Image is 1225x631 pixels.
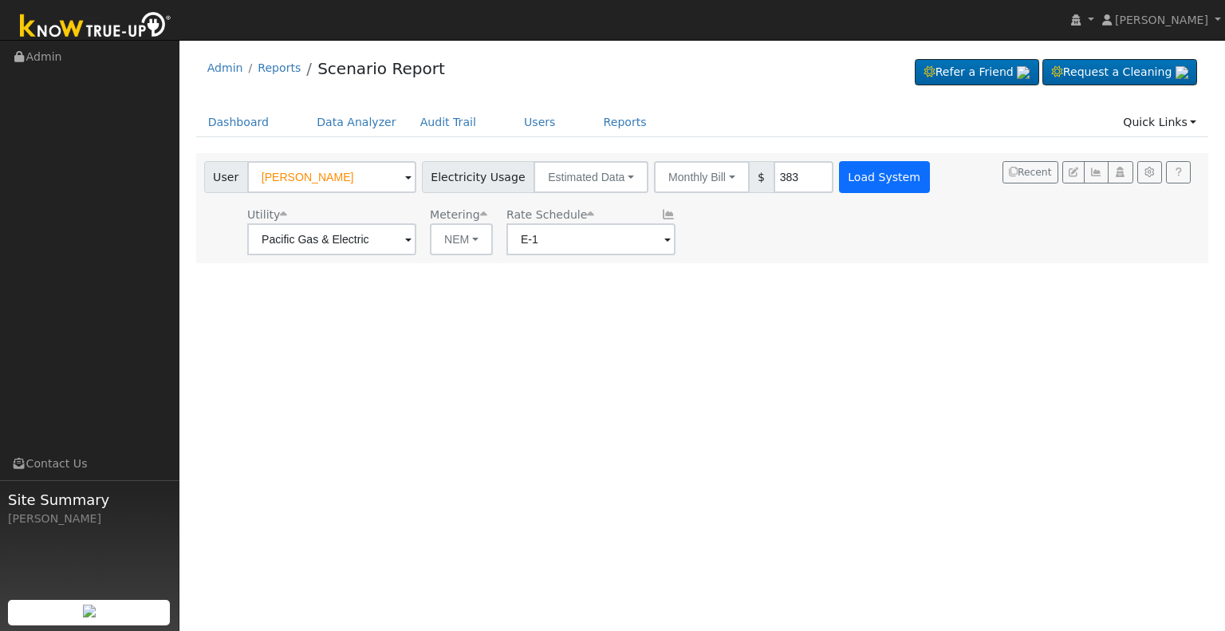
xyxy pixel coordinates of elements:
div: Metering [430,207,493,223]
a: Reports [258,61,301,74]
button: Multi-Series Graph [1084,161,1109,183]
img: Know True-Up [12,9,179,45]
a: Help Link [1166,161,1191,183]
span: [PERSON_NAME] [1115,14,1208,26]
div: Utility [247,207,416,223]
button: Edit User [1062,161,1085,183]
button: Estimated Data [534,161,648,193]
a: Users [512,108,568,137]
a: Request a Cleaning [1042,59,1197,86]
a: Quick Links [1111,108,1208,137]
span: User [204,161,248,193]
span: $ [749,161,774,193]
span: Site Summary [8,489,171,511]
a: Audit Trail [408,108,488,137]
button: Settings [1137,161,1162,183]
input: Select a Rate Schedule [506,223,676,255]
span: Electricity Usage [422,161,534,193]
button: NEM [430,223,493,255]
a: Scenario Report [317,59,445,78]
a: Dashboard [196,108,282,137]
a: Data Analyzer [305,108,408,137]
a: Refer a Friend [915,59,1039,86]
img: retrieve [1176,66,1188,79]
button: Load System [839,161,930,193]
img: retrieve [83,605,96,617]
input: Select a Utility [247,223,416,255]
button: Monthly Bill [654,161,750,193]
span: Alias: None [506,208,594,221]
img: retrieve [1017,66,1030,79]
button: Recent [1002,161,1058,183]
input: Select a User [247,161,416,193]
button: Login As [1108,161,1132,183]
div: [PERSON_NAME] [8,511,171,527]
a: Admin [207,61,243,74]
a: Reports [592,108,659,137]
